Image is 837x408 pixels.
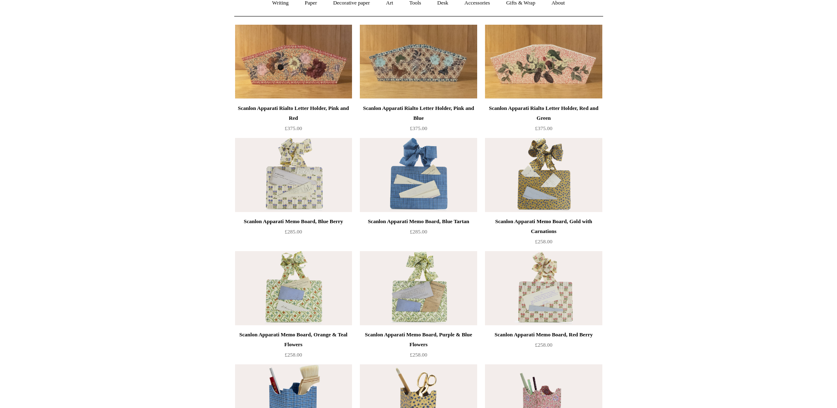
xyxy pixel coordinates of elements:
[235,138,352,212] a: Scanlon Apparati Memo Board, Blue Berry Scanlon Apparati Memo Board, Blue Berry
[360,25,477,99] a: Scanlon Apparati Rialto Letter Holder, Pink and Blue Scanlon Apparati Rialto Letter Holder, Pink ...
[360,251,477,325] img: Scanlon Apparati Memo Board, Purple & Blue Flowers
[237,217,350,226] div: Scanlon Apparati Memo Board, Blue Berry
[487,330,600,340] div: Scanlon Apparati Memo Board, Red Berry
[485,251,602,325] img: Scanlon Apparati Memo Board, Red Berry
[235,138,352,212] img: Scanlon Apparati Memo Board, Blue Berry
[410,125,427,131] span: £375.00
[284,352,302,358] span: £258.00
[535,238,552,245] span: £258.00
[235,25,352,99] img: Scanlon Apparati Rialto Letter Holder, Pink and Red
[485,217,602,250] a: Scanlon Apparati Memo Board, Gold with Carnations £258.00
[410,228,427,235] span: £285.00
[485,330,602,364] a: Scanlon Apparati Memo Board, Red Berry £258.00
[237,103,350,123] div: Scanlon Apparati Rialto Letter Holder, Pink and Red
[362,217,475,226] div: Scanlon Apparati Memo Board, Blue Tartan
[485,138,602,212] img: Scanlon Apparati Memo Board, Gold with Carnations
[360,251,477,325] a: Scanlon Apparati Memo Board, Purple & Blue Flowers Scanlon Apparati Memo Board, Purple & Blue Flo...
[487,217,600,236] div: Scanlon Apparati Memo Board, Gold with Carnations
[485,251,602,325] a: Scanlon Apparati Memo Board, Red Berry Scanlon Apparati Memo Board, Red Berry
[360,25,477,99] img: Scanlon Apparati Rialto Letter Holder, Pink and Blue
[235,25,352,99] a: Scanlon Apparati Rialto Letter Holder, Pink and Red Scanlon Apparati Rialto Letter Holder, Pink a...
[535,342,552,348] span: £258.00
[485,138,602,212] a: Scanlon Apparati Memo Board, Gold with Carnations Scanlon Apparati Memo Board, Gold with Carnations
[235,251,352,325] img: Scanlon Apparati Memo Board, Orange & Teal Flowers
[360,330,477,364] a: Scanlon Apparati Memo Board, Purple & Blue Flowers £258.00
[235,251,352,325] a: Scanlon Apparati Memo Board, Orange & Teal Flowers Scanlon Apparati Memo Board, Orange & Teal Flo...
[284,228,302,235] span: £285.00
[360,217,477,250] a: Scanlon Apparati Memo Board, Blue Tartan £285.00
[284,125,302,131] span: £375.00
[362,103,475,123] div: Scanlon Apparati Rialto Letter Holder, Pink and Blue
[410,352,427,358] span: £258.00
[235,103,352,137] a: Scanlon Apparati Rialto Letter Holder, Pink and Red £375.00
[235,330,352,364] a: Scanlon Apparati Memo Board, Orange & Teal Flowers £258.00
[360,138,477,212] img: Scanlon Apparati Memo Board, Blue Tartan
[485,103,602,137] a: Scanlon Apparati Rialto Letter Holder, Red and Green £375.00
[487,103,600,123] div: Scanlon Apparati Rialto Letter Holder, Red and Green
[485,25,602,99] img: Scanlon Apparati Rialto Letter Holder, Red and Green
[362,330,475,350] div: Scanlon Apparati Memo Board, Purple & Blue Flowers
[235,217,352,250] a: Scanlon Apparati Memo Board, Blue Berry £285.00
[360,103,477,137] a: Scanlon Apparati Rialto Letter Holder, Pink and Blue £375.00
[360,138,477,212] a: Scanlon Apparati Memo Board, Blue Tartan Scanlon Apparati Memo Board, Blue Tartan
[535,125,552,131] span: £375.00
[485,25,602,99] a: Scanlon Apparati Rialto Letter Holder, Red and Green Scanlon Apparati Rialto Letter Holder, Red a...
[237,330,350,350] div: Scanlon Apparati Memo Board, Orange & Teal Flowers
